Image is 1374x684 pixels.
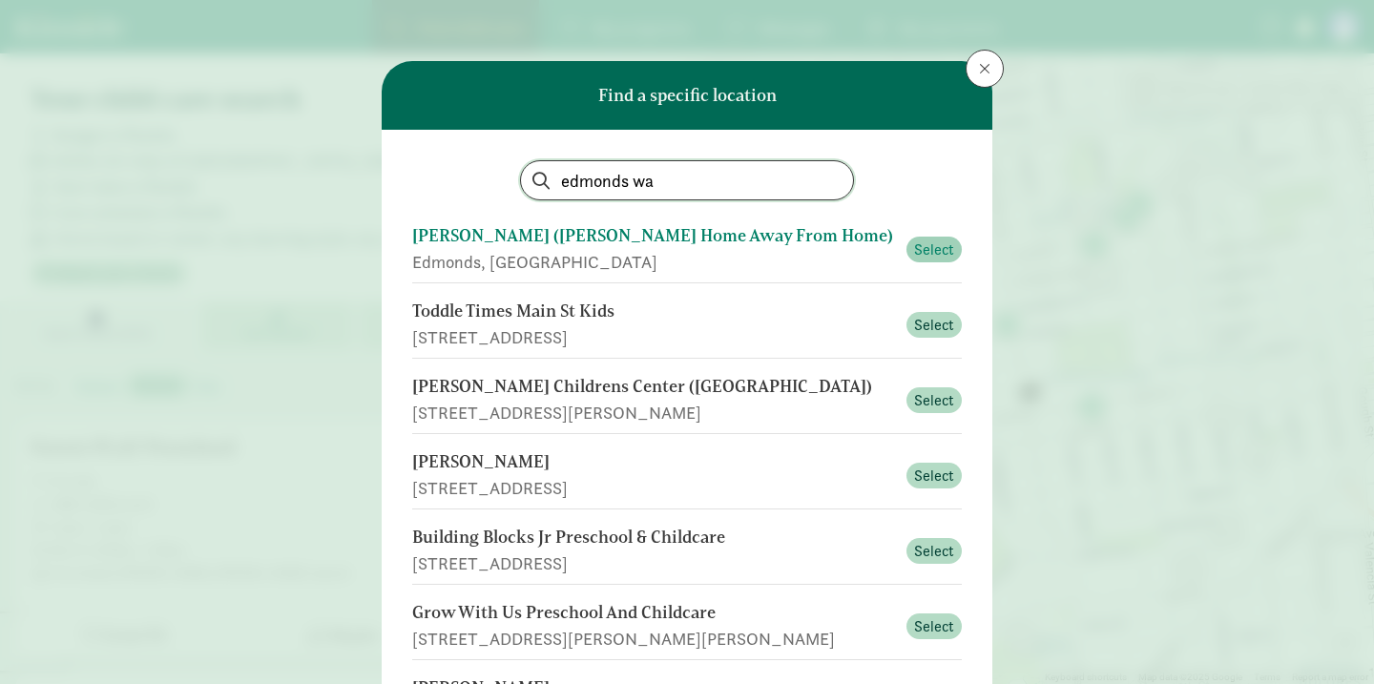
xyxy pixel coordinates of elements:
[412,550,895,576] div: [STREET_ADDRESS]
[412,299,895,324] div: Toddle Times Main St Kids
[412,366,962,434] button: [PERSON_NAME] Childrens Center ([GEOGRAPHIC_DATA]) [STREET_ADDRESS][PERSON_NAME] Select
[906,463,962,489] button: Select
[906,613,962,640] button: Select
[521,161,853,199] input: Find by name or address
[412,216,962,283] button: [PERSON_NAME] ([PERSON_NAME] Home Away From Home) Edmonds, [GEOGRAPHIC_DATA] Select
[906,538,962,565] button: Select
[412,517,962,585] button: Building Blocks Jr Preschool & Childcare [STREET_ADDRESS] Select
[914,465,954,487] span: Select
[412,626,895,652] div: [STREET_ADDRESS][PERSON_NAME][PERSON_NAME]
[412,525,895,550] div: Building Blocks Jr Preschool & Childcare
[412,374,895,400] div: [PERSON_NAME] Childrens Center ([GEOGRAPHIC_DATA])
[412,600,895,626] div: Grow With Us Preschool And Childcare
[412,442,962,509] button: [PERSON_NAME] [STREET_ADDRESS] Select
[914,615,954,638] span: Select
[412,592,962,660] button: Grow With Us Preschool And Childcare [STREET_ADDRESS][PERSON_NAME][PERSON_NAME] Select
[412,475,895,501] div: [STREET_ADDRESS]
[412,223,895,249] div: [PERSON_NAME] ([PERSON_NAME] Home Away From Home)
[412,449,895,475] div: [PERSON_NAME]
[412,249,895,275] div: Edmonds, [GEOGRAPHIC_DATA]
[906,387,962,414] button: Select
[906,237,962,263] button: Select
[914,389,954,412] span: Select
[412,291,962,359] button: Toddle Times Main St Kids [STREET_ADDRESS] Select
[412,400,895,425] div: [STREET_ADDRESS][PERSON_NAME]
[914,314,954,337] span: Select
[914,238,954,261] span: Select
[598,86,777,105] h6: Find a specific location
[914,540,954,563] span: Select
[412,324,895,350] div: [STREET_ADDRESS]
[906,312,962,339] button: Select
